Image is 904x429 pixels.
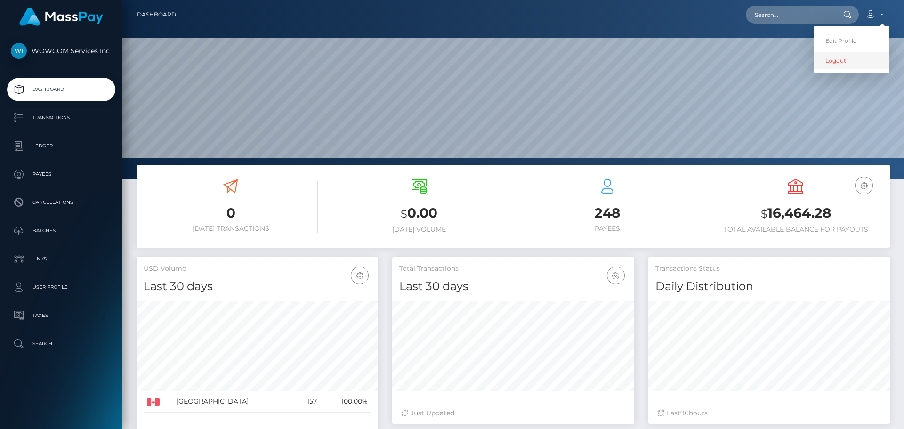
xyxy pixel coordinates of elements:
[11,280,112,294] p: User Profile
[11,111,112,125] p: Transactions
[520,225,694,233] h6: Payees
[7,219,115,243] a: Batches
[137,5,176,24] a: Dashboard
[147,398,160,406] img: CA.png
[144,204,318,222] h3: 0
[7,332,115,356] a: Search
[11,195,112,210] p: Cancellations
[761,207,767,220] small: $
[11,139,112,153] p: Ledger
[401,207,407,220] small: $
[399,278,627,295] h4: Last 30 days
[11,82,112,97] p: Dashboard
[7,78,115,101] a: Dashboard
[746,6,834,24] input: Search...
[11,43,27,59] img: WOWCOM Services Inc
[332,226,506,234] h6: [DATE] Volume
[11,308,112,323] p: Taxes
[7,162,115,186] a: Payees
[814,52,889,69] a: Logout
[658,408,880,418] div: Last hours
[144,278,371,295] h4: Last 30 days
[7,47,115,55] span: WOWCOM Services Inc
[814,32,889,49] a: Edit Profile
[402,408,624,418] div: Just Updated
[11,252,112,266] p: Links
[144,264,371,274] h5: USD Volume
[7,247,115,271] a: Links
[520,204,694,222] h3: 248
[320,391,371,413] td: 100.00%
[19,8,103,26] img: MassPay Logo
[709,226,883,234] h6: Total Available Balance for Payouts
[11,167,112,181] p: Payees
[295,391,320,413] td: 157
[173,391,295,413] td: [GEOGRAPHIC_DATA]
[7,134,115,158] a: Ledger
[655,278,883,295] h4: Daily Distribution
[332,204,506,223] h3: 0.00
[709,204,883,223] h3: 16,464.28
[11,224,112,238] p: Batches
[399,264,627,274] h5: Total Transactions
[655,264,883,274] h5: Transactions Status
[680,409,689,417] span: 96
[7,304,115,327] a: Taxes
[7,191,115,214] a: Cancellations
[11,337,112,351] p: Search
[7,106,115,130] a: Transactions
[7,275,115,299] a: User Profile
[144,225,318,233] h6: [DATE] Transactions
